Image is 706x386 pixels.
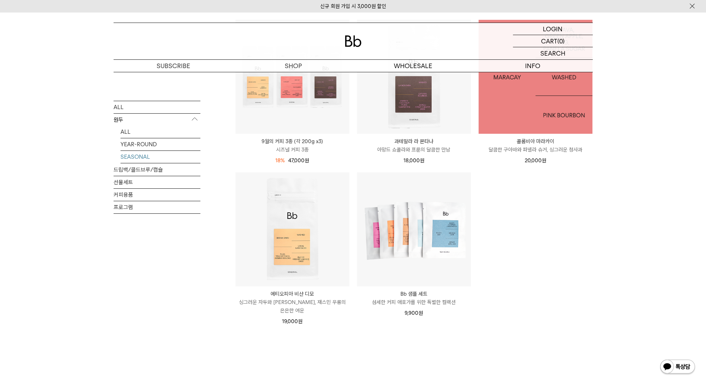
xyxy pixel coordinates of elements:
[479,20,592,134] a: 콜롬비아 마라카이
[357,298,471,306] p: 섬세한 커피 애호가를 위한 특별한 컬렉션
[405,310,423,316] span: 9,900
[114,60,233,72] a: SUBSCRIBE
[357,137,471,146] p: 과테말라 라 몬타냐
[357,290,471,298] p: Bb 샘플 세트
[305,157,309,164] span: 원
[275,156,285,165] div: 18%
[479,20,592,134] img: 1000000482_add2_067.jpg
[420,157,424,164] span: 원
[235,20,349,134] img: 9월의 커피 3종 (각 200g x3)
[540,47,565,59] p: SEARCH
[418,310,423,316] span: 원
[235,290,349,315] a: 에티오피아 비샨 디모 싱그러운 자두와 [PERSON_NAME], 재스민 우롱의 은은한 여운
[298,318,302,325] span: 원
[235,137,349,146] p: 9월의 커피 3종 (각 200g x3)
[659,359,696,376] img: 카카오톡 채널 1:1 채팅 버튼
[114,101,200,113] a: ALL
[353,60,473,72] p: WHOLESALE
[114,176,200,188] a: 선물세트
[235,146,349,154] p: 시즈널 커피 3종
[357,20,471,134] img: 과테말라 라 몬타냐
[541,35,557,47] p: CART
[345,35,362,47] img: 로고
[114,164,200,176] a: 드립백/콜드브루/캡슐
[121,151,200,163] a: SEASONAL
[288,157,309,164] span: 47,000
[235,298,349,315] p: 싱그러운 자두와 [PERSON_NAME], 재스민 우롱의 은은한 여운
[114,114,200,126] p: 원두
[513,35,593,47] a: CART (0)
[543,23,563,35] p: LOGIN
[114,201,200,213] a: 프로그램
[479,137,592,146] p: 콜롬비아 마라카이
[235,172,349,286] img: 에티오피아 비샨 디모
[357,290,471,306] a: Bb 샘플 세트 섬세한 커피 애호가를 위한 특별한 컬렉션
[282,318,302,325] span: 19,000
[357,172,471,286] img: Bb 샘플 세트
[121,138,200,150] a: YEAR-ROUND
[114,189,200,201] a: 커피용품
[513,23,593,35] a: LOGIN
[357,146,471,154] p: 아망드 쇼콜라와 프룬의 달콤한 만남
[320,3,386,9] a: 신규 회원 가입 시 3,000원 할인
[525,157,546,164] span: 20,000
[233,60,353,72] a: SHOP
[473,60,593,72] p: INFO
[479,137,592,154] a: 콜롬비아 마라카이 달콤한 구아바와 파넬라 슈거, 싱그러운 청사과
[557,35,565,47] p: (0)
[235,290,349,298] p: 에티오피아 비샨 디모
[357,137,471,154] a: 과테말라 라 몬타냐 아망드 쇼콜라와 프룬의 달콤한 만남
[235,137,349,154] a: 9월의 커피 3종 (각 200g x3) 시즈널 커피 3종
[404,157,424,164] span: 18,000
[121,126,200,138] a: ALL
[479,146,592,154] p: 달콤한 구아바와 파넬라 슈거, 싱그러운 청사과
[542,157,546,164] span: 원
